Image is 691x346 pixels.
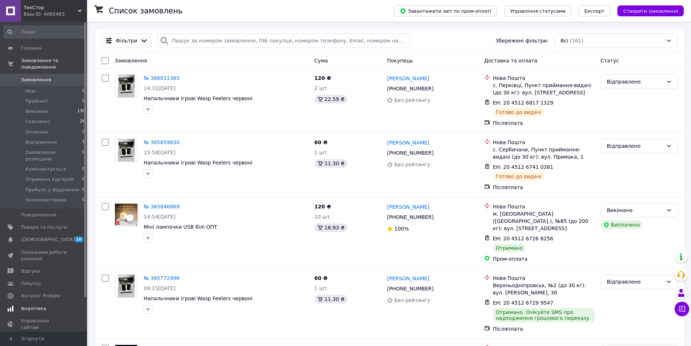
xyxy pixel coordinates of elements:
span: Прийняті [25,98,48,105]
span: Напальчники ігрові Wasp Feelers червоні [144,296,252,301]
button: Створити замовлення [617,5,684,16]
div: Нова Пошта [493,203,595,210]
span: ЕН: 20 4512 6741 0381 [493,164,554,170]
a: № 366011365 [144,75,180,81]
img: Фото товару [115,204,137,225]
div: Нова Пошта [493,274,595,282]
span: 0 [82,166,85,172]
button: Завантажити звіт по пром-оплаті [394,5,497,16]
span: Відправлено [25,139,57,146]
a: № 365859830 [144,139,180,145]
a: Створити замовлення [610,8,684,13]
span: Без рейтингу [394,97,430,103]
span: 0 [82,197,85,203]
span: Каталог ProSale [21,293,60,299]
a: № 365772996 [144,275,180,281]
span: (161) [570,38,584,44]
div: 11.30 ₴ [314,159,347,168]
div: 11.30 ₴ [314,295,347,304]
span: 60 ₴ [314,139,328,145]
span: 0 [82,98,85,105]
span: Фільтри [116,37,137,44]
div: Пром-оплата [493,255,595,262]
span: Оплачені [25,129,48,135]
span: 0 [82,187,85,193]
span: Управління статусами [510,8,565,14]
span: Нові [25,88,36,94]
span: 0 [82,149,85,162]
span: 14:31[DATE] [144,85,176,91]
a: Фото товару [115,203,138,226]
a: [PERSON_NAME] [387,139,429,146]
span: 14:54[DATE] [144,214,176,220]
div: 18.93 ₴ [314,223,347,232]
span: 10 [74,236,83,243]
span: Головна [21,45,41,52]
a: [PERSON_NAME] [387,203,429,211]
span: Без рейтингу [394,297,430,303]
span: Покупці [21,280,41,287]
span: Замовлення розміщене [25,149,82,162]
span: 60 ₴ [314,275,328,281]
div: Післяплата [493,325,595,333]
a: № 365846869 [144,204,180,209]
span: Виконані [25,108,48,115]
span: 0 [82,129,85,135]
div: с. Перківці, Пункт приймання-видачі (до 30 кг): вул. [STREET_ADDRESS] [493,82,595,96]
a: Напальчники ігрові Wasp Feelers червоні [144,160,252,166]
span: Прибуло у відділення [25,187,79,193]
span: 10 шт. [314,214,332,220]
span: Створити замовлення [623,8,678,14]
div: Отримано. Очікуйте SMS про надходження грошового переказу [493,308,595,322]
span: 26 [80,118,85,125]
span: Експорт [584,8,605,14]
span: Товари та послуги [21,224,67,231]
a: Фото товару [115,139,138,162]
div: Післяплата [493,184,595,191]
span: 0 [82,88,85,94]
div: м. [GEOGRAPHIC_DATA] ([GEOGRAPHIC_DATA].), №85 (до 200 кг): вул. [STREET_ADDRESS] [493,210,595,232]
span: Без рейтингу [394,162,430,167]
span: Завантажити звіт по пром-оплаті [400,8,491,14]
span: 2 шт. [314,85,329,91]
span: 120 ₴ [314,204,331,209]
a: [PERSON_NAME] [387,75,429,82]
span: [PHONE_NUMBER] [387,214,433,220]
a: Напальчники ігрові Wasp Feelers червоні [144,95,252,101]
span: 1 шт. [314,285,329,291]
span: 120 ₴ [314,75,331,81]
span: [PHONE_NUMBER] [387,286,433,292]
span: Cума [314,58,328,64]
img: Фото товару [118,275,135,297]
button: Чат з покупцем [675,302,689,316]
button: Експорт [579,5,610,16]
a: [PERSON_NAME] [387,275,429,282]
img: Фото товару [118,139,135,162]
span: Замовлення та повідомлення [21,57,87,70]
a: Міні лампочки USB білі ОПТ [144,224,217,230]
div: Верхньодніпровськ, №2 (до 30 кг): вул. [PERSON_NAME], 30 [493,282,595,296]
span: 130 [77,108,85,115]
span: Показники роботи компанії [21,249,67,262]
div: Ваш ID: 4065483 [24,11,87,17]
span: Статус [601,58,619,64]
span: Комплектується [25,166,66,172]
span: ЕН: 20 4512 6729 9547 [493,300,554,306]
input: Пошук [4,25,86,38]
span: Доставка та оплата [484,58,538,64]
div: с. Сербичани, Пункт приймання-видачі (до 30 кг): вул. Примака, 1 [493,146,595,160]
button: Управління статусами [504,5,571,16]
a: Фото товару [115,74,138,98]
span: 100% [394,226,409,232]
div: Виконано [607,206,663,214]
span: 1 шт. [314,150,329,155]
span: Повідомлення [21,212,56,218]
input: Пошук за номером замовлення, ПІБ покупця, номером телефону, Email, номером накладної [157,33,410,48]
div: Відправлено [607,278,663,286]
span: Відгуки [21,268,40,274]
span: Управління сайтом [21,318,67,331]
span: Аналітика [21,305,46,312]
span: Укомплектовано [25,197,67,203]
span: [DEMOGRAPHIC_DATA] [21,236,75,243]
span: ЕН: 20 4512 6726 8256 [493,236,554,241]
